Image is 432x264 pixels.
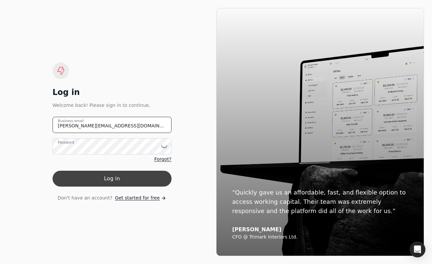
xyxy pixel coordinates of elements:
[232,188,408,216] div: “Quickly gave us an affordable, fast, and flexible option to access working capital. Their team w...
[232,234,408,240] div: CFO @ Trimark Interiors Ltd.
[154,156,172,163] a: Forgot?
[53,87,172,98] div: Log in
[58,140,74,145] label: Password
[232,226,408,233] div: [PERSON_NAME]
[115,195,166,201] a: Get started for free
[53,171,172,187] button: Log in
[58,195,112,201] span: Don't have an account?
[58,118,84,124] label: Business email
[53,102,172,109] div: Welcome back! Please sign in to continue.
[115,195,160,201] span: Get started for free
[410,242,425,257] div: Open Intercom Messenger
